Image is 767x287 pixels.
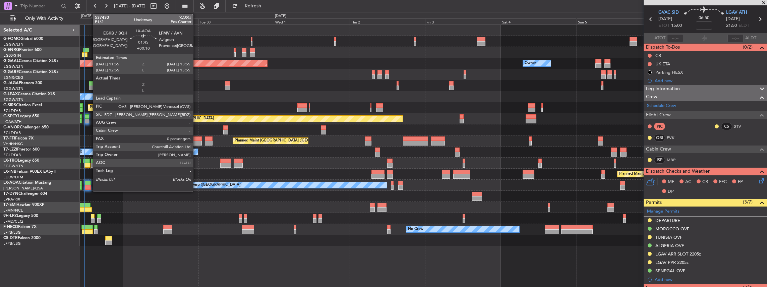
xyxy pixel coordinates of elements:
a: STV [734,123,749,129]
span: G-VNOR [3,125,20,129]
span: Dispatch Checks and Weather [646,168,710,175]
a: G-JAGAPhenom 300 [3,81,42,85]
span: 06:50 [699,15,709,21]
div: OBI [654,134,665,141]
span: 15:00 [671,22,682,29]
span: Flight Crew [646,111,671,119]
div: ISP [654,156,665,164]
span: T7-DYN [3,192,18,196]
a: [PERSON_NAME]/QSA [3,186,43,191]
a: LX-AOACitation Mustang [3,181,51,185]
a: G-VNORChallenger 650 [3,125,49,129]
a: LX-INBFalcon 900EX EASy II [3,170,56,174]
span: 9H-LPZ [3,214,17,218]
div: CS [721,123,732,130]
a: MBP [667,157,682,163]
a: LFPB/LBG [3,230,21,235]
div: SENEGAL OVF [655,268,685,274]
div: Tue 30 [198,18,274,24]
span: ALDT [745,35,756,42]
span: FP [738,179,743,185]
span: [DATE] [726,16,740,22]
a: EGGW/LTN [3,97,23,102]
span: [DATE] [658,16,672,22]
a: LGAV/ATH [3,119,21,124]
span: CR [702,179,708,185]
span: Only With Activity [17,16,71,21]
a: 9H-LPZLegacy 500 [3,214,38,218]
span: [DATE] - [DATE] [114,3,145,9]
a: LFPB/LBG [3,241,21,246]
a: T7-DYNChallenger 604 [3,192,47,196]
span: Permits [646,199,662,207]
span: F-HECD [3,225,18,229]
span: G-ENRG [3,48,19,52]
a: G-LEAXCessna Citation XLS [3,92,55,96]
span: ATOT [654,35,665,42]
div: PIC [654,123,665,130]
span: ELDT [739,22,749,29]
a: T7-EMIHawker 900XP [3,203,44,207]
div: Parking HESX [655,69,683,75]
div: UK ETA [655,61,670,67]
span: G-GARE [3,70,19,74]
a: T7-FFIFalcon 7X [3,136,34,140]
a: Manage Permits [647,208,680,215]
a: G-SIRSCitation Excel [3,103,42,107]
span: T7-LZZI [3,148,17,152]
span: Crew [646,93,657,101]
a: EGLF/FAB [3,153,21,158]
input: --:-- [667,34,683,42]
a: EGLF/FAB [3,130,21,135]
div: Sat 4 [501,18,577,24]
span: GVAC SID [658,9,679,16]
div: LGAV PPR 2205z [655,260,689,265]
a: EGGW/LTN [3,64,23,69]
div: [DATE] [275,13,286,19]
a: Schedule Crew [647,103,676,109]
span: Dispatch To-Dos [646,44,680,51]
div: TUNISIA OVF [655,234,682,240]
span: AC [685,179,691,185]
span: G-GAAL [3,59,19,63]
a: EGNR/CEG [3,75,23,80]
div: Add new [655,78,764,83]
a: CS-DTRFalcon 2000 [3,236,41,240]
div: Wed 1 [274,18,350,24]
a: LFMD/CEQ [3,219,23,224]
span: CS-DTR [3,236,18,240]
a: G-SPCYLegacy 650 [3,114,39,118]
span: LX-TRO [3,159,18,163]
button: Only With Activity [7,13,73,24]
a: EGGW/LTN [3,86,23,91]
div: No Crew Antwerp ([GEOGRAPHIC_DATA]) [169,180,241,190]
div: - - [667,123,682,129]
div: MOROCCO OVF [655,226,689,232]
div: Sun 5 [577,18,652,24]
span: G-SPCY [3,114,18,118]
div: LGAV ARR SLOT 2205z [655,251,701,257]
div: Planned Maint [GEOGRAPHIC_DATA] ([GEOGRAPHIC_DATA]) [619,169,725,179]
span: Refresh [239,4,267,8]
div: Sun 28 [47,18,123,24]
a: G-ENRGPraetor 600 [3,48,42,52]
div: Planned Maint [GEOGRAPHIC_DATA] [150,114,214,124]
span: G-FOMO [3,37,20,41]
a: EDLW/DTM [3,175,23,180]
a: EGGW/LTN [3,164,23,169]
a: VHHH/HKG [3,141,23,147]
span: (0/2) [743,44,753,51]
a: G-FOMOGlobal 6000 [3,37,43,41]
a: T7-LZZIPraetor 600 [3,148,40,152]
input: Trip Number [20,1,59,11]
span: T7-FFI [3,136,15,140]
a: G-GAALCessna Citation XLS+ [3,59,59,63]
div: DEPARTURE [655,218,680,223]
span: FFC [719,179,727,185]
span: LX-INB [3,170,16,174]
div: Mon 29 [123,18,198,24]
span: (3/7) [743,198,753,206]
div: No Crew [408,224,423,234]
a: F-HECDFalcon 7X [3,225,37,229]
span: G-SIRS [3,103,16,107]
